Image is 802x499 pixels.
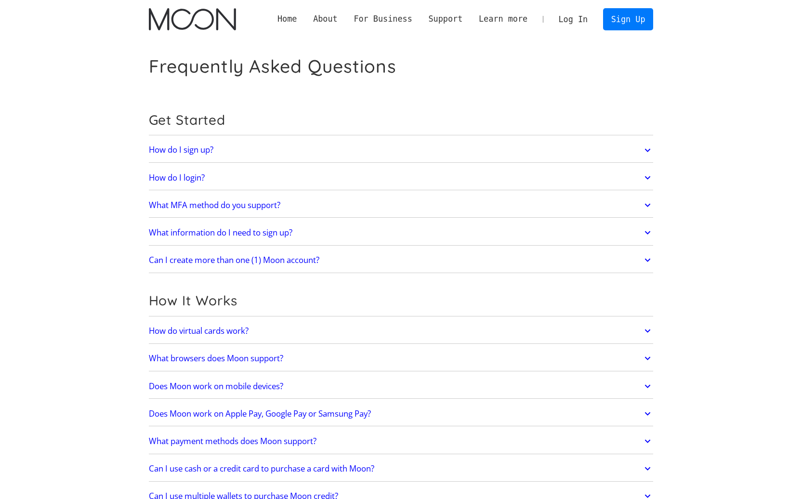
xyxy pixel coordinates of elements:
h2: How do I login? [149,173,205,183]
div: Learn more [479,13,527,25]
a: Does Moon work on Apple Pay, Google Pay or Samsung Pay? [149,404,654,424]
img: Moon Logo [149,8,236,30]
a: Home [269,13,305,25]
a: Sign Up [603,8,653,30]
h2: What MFA method do you support? [149,200,280,210]
a: home [149,8,236,30]
a: What browsers does Moon support? [149,348,654,368]
a: Log In [551,9,596,30]
a: What information do I need to sign up? [149,223,654,243]
h2: What information do I need to sign up? [149,228,292,237]
a: What payment methods does Moon support? [149,431,654,451]
h2: Does Moon work on Apple Pay, Google Pay or Samsung Pay? [149,409,371,419]
h2: How It Works [149,292,654,309]
h1: Frequently Asked Questions [149,55,396,77]
a: Can I create more than one (1) Moon account? [149,250,654,270]
div: For Business [346,13,421,25]
div: For Business [354,13,412,25]
div: Support [428,13,462,25]
div: About [305,13,345,25]
div: Learn more [471,13,536,25]
div: Support [421,13,471,25]
h2: How do I sign up? [149,145,213,155]
h2: What payment methods does Moon support? [149,436,316,446]
h2: Can I use cash or a credit card to purchase a card with Moon? [149,464,374,473]
h2: What browsers does Moon support? [149,354,283,363]
a: How do virtual cards work? [149,321,654,341]
a: How do I login? [149,168,654,188]
div: About [313,13,338,25]
a: What MFA method do you support? [149,195,654,215]
h2: Does Moon work on mobile devices? [149,381,283,391]
a: How do I sign up? [149,140,654,160]
h2: How do virtual cards work? [149,326,249,336]
h2: Get Started [149,112,654,128]
a: Does Moon work on mobile devices? [149,376,654,396]
h2: Can I create more than one (1) Moon account? [149,255,319,265]
a: Can I use cash or a credit card to purchase a card with Moon? [149,459,654,479]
